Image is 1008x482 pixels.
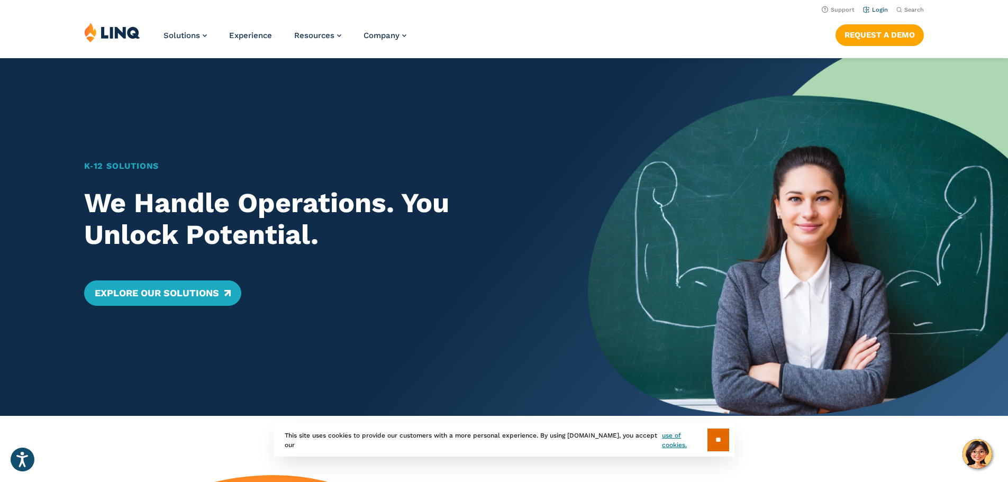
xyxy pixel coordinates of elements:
a: Support [822,6,855,13]
img: Home Banner [588,58,1008,416]
nav: Button Navigation [836,22,924,46]
a: Login [863,6,888,13]
a: Request a Demo [836,24,924,46]
a: Experience [229,31,272,40]
div: This site uses cookies to provide our customers with a more personal experience. By using [DOMAIN... [274,423,734,457]
a: Company [364,31,406,40]
img: LINQ | K‑12 Software [84,22,140,42]
a: Solutions [164,31,207,40]
span: Company [364,31,399,40]
nav: Primary Navigation [164,22,406,57]
h1: K‑12 Solutions [84,160,547,172]
span: Resources [294,31,334,40]
h2: We Handle Operations. You Unlock Potential. [84,187,547,251]
span: Search [904,6,924,13]
a: use of cookies. [662,431,707,450]
button: Open Search Bar [896,6,924,14]
button: Hello, have a question? Let’s chat. [962,439,992,469]
a: Explore Our Solutions [84,280,241,306]
span: Solutions [164,31,200,40]
a: Resources [294,31,341,40]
